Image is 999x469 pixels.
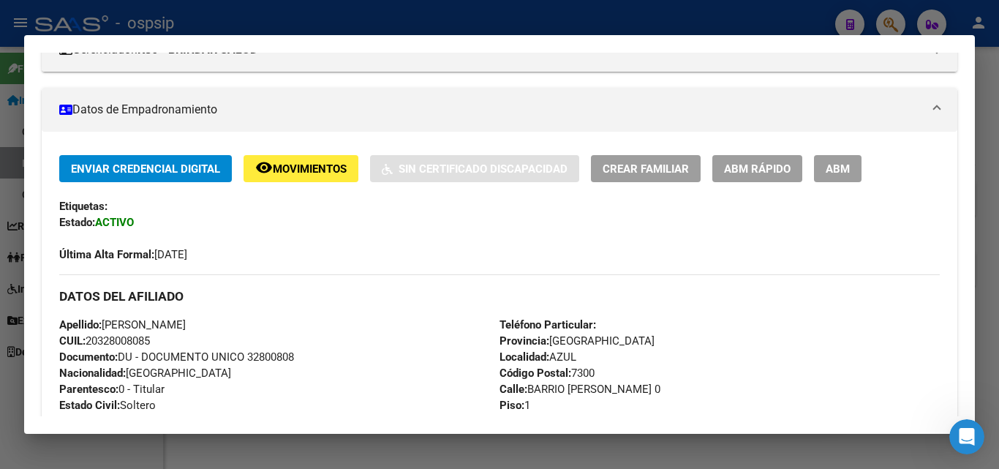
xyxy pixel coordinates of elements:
strong: Discapacitado: [59,415,132,428]
span: [PERSON_NAME] [59,318,186,331]
strong: CUIL: [59,334,86,348]
span: Crear Familiar [603,162,689,176]
strong: Última Alta Formal: [59,248,154,261]
strong: Documento: [59,350,118,364]
strong: Nacionalidad: [59,367,126,380]
strong: Parentesco: [59,383,118,396]
span: BARRIO [PERSON_NAME] 0 [499,383,660,396]
span: 7300 [499,367,595,380]
strong: Estado Civil: [59,399,120,412]
strong: Teléfono Particular: [499,318,596,331]
span: [DATE] [59,248,187,261]
span: [GEOGRAPHIC_DATA] [59,367,231,380]
button: Crear Familiar [591,155,701,182]
strong: Apellido: [59,318,102,331]
span: B [499,415,578,428]
span: Sin Certificado Discapacidad [399,162,568,176]
span: AZUL [499,350,576,364]
mat-icon: remove_red_eye [255,159,273,176]
mat-expansion-panel-header: Datos de Empadronamiento [42,88,957,132]
i: NO (00) [137,415,175,428]
span: ABM Rápido [724,162,791,176]
iframe: Intercom live chat [949,419,984,454]
strong: ACTIVO [95,216,134,229]
span: Movimientos [273,162,347,176]
span: 20328008085 [59,334,150,348]
strong: Piso: [499,399,524,412]
span: Enviar Credencial Digital [71,162,220,176]
h3: DATOS DEL AFILIADO [59,288,940,304]
mat-panel-title: Datos de Empadronamiento [59,101,922,119]
span: 0 - Titular [59,383,165,396]
button: Sin Certificado Discapacidad [370,155,579,182]
span: DU - DOCUMENTO UNICO 32800808 [59,350,294,364]
strong: Provincia: [499,334,549,348]
strong: Etiquetas: [59,200,108,213]
span: [GEOGRAPHIC_DATA] [499,334,655,348]
button: ABM Rápido [712,155,802,182]
span: ABM [826,162,850,176]
button: ABM [814,155,862,182]
button: Enviar Credencial Digital [59,155,232,182]
span: 1 [499,399,530,412]
button: Movimientos [244,155,358,182]
span: Soltero [59,399,156,412]
strong: Código Postal: [499,367,571,380]
strong: Calle: [499,383,527,396]
strong: Estado: [59,216,95,229]
strong: Localidad: [499,350,549,364]
strong: Departamento: [499,415,572,428]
